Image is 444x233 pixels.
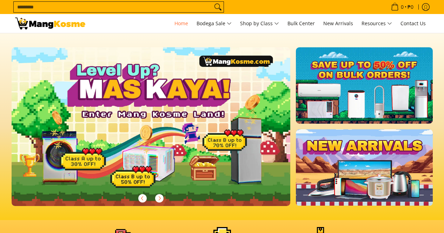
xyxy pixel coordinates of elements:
[400,20,426,27] span: Contact Us
[152,191,167,206] button: Next
[135,191,150,206] button: Previous
[389,3,416,11] span: •
[15,18,85,29] img: Mang Kosme: Your Home Appliances Warehouse Sale Partner!
[174,20,188,27] span: Home
[193,14,235,33] a: Bodega Sale
[171,14,192,33] a: Home
[358,14,396,33] a: Resources
[240,19,279,28] span: Shop by Class
[284,14,318,33] a: Bulk Center
[212,2,224,12] button: Search
[362,19,392,28] span: Resources
[323,20,353,27] span: New Arrivals
[400,5,405,9] span: 0
[320,14,357,33] a: New Arrivals
[397,14,429,33] a: Contact Us
[237,14,283,33] a: Shop by Class
[197,19,232,28] span: Bodega Sale
[92,14,429,33] nav: Main Menu
[12,47,291,206] img: Gaming desktop banner
[287,20,315,27] span: Bulk Center
[406,5,415,9] span: ₱0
